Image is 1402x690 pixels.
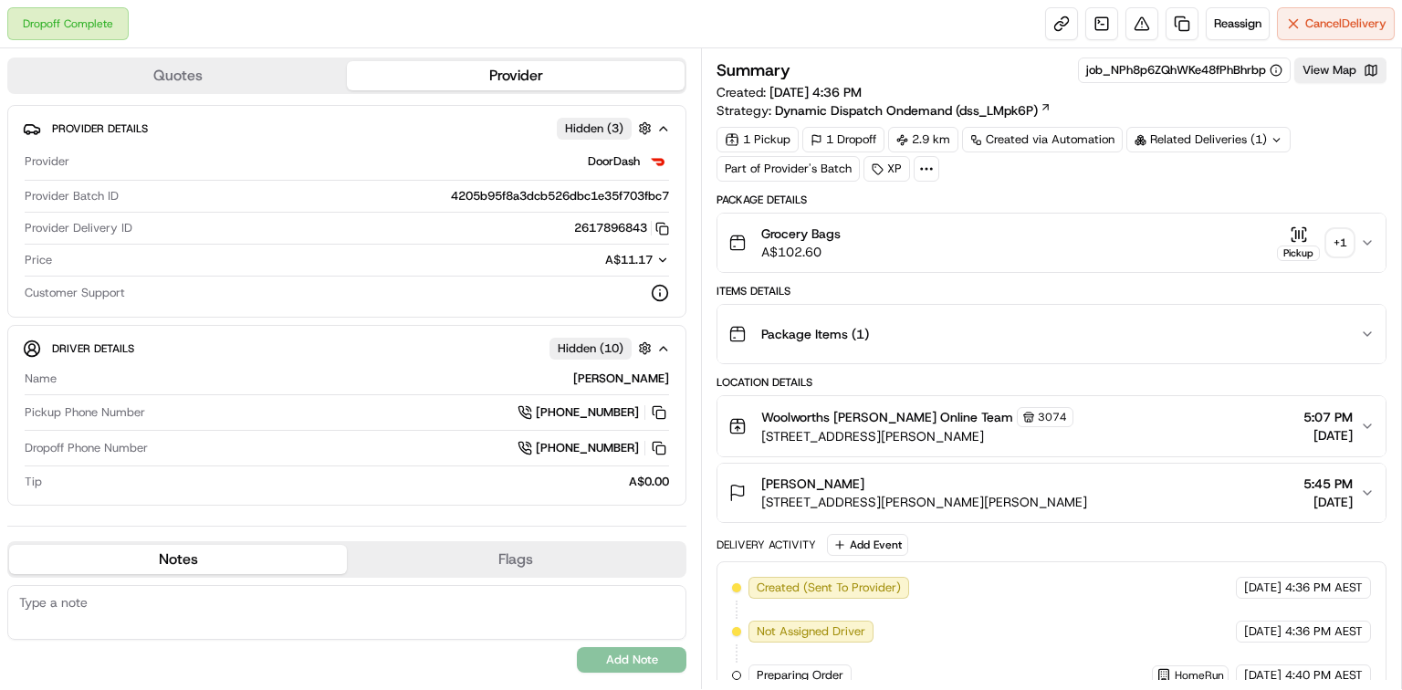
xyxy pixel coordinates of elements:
[64,371,669,387] div: [PERSON_NAME]
[769,84,862,100] span: [DATE] 4:36 PM
[1244,667,1282,684] span: [DATE]
[1294,57,1386,83] button: View Map
[761,243,841,261] span: A$102.60
[518,402,669,423] a: [PHONE_NUMBER]
[565,120,623,137] span: Hidden ( 3 )
[775,101,1051,120] a: Dynamic Dispatch Ondemand (dss_LMpk6P)
[574,220,669,236] button: 2617896843
[888,127,958,152] div: 2.9 km
[1303,493,1353,511] span: [DATE]
[52,341,134,356] span: Driver Details
[536,440,639,456] span: [PHONE_NUMBER]
[1277,225,1320,261] button: Pickup
[25,153,69,170] span: Provider
[802,127,884,152] div: 1 Dropoff
[761,408,1013,426] span: Woolworths [PERSON_NAME] Online Team
[717,83,862,101] span: Created:
[1244,623,1282,640] span: [DATE]
[1285,623,1363,640] span: 4:36 PM AEST
[717,101,1051,120] div: Strategy:
[25,252,52,268] span: Price
[1277,7,1395,40] button: CancelDelivery
[25,285,125,301] span: Customer Support
[25,404,145,421] span: Pickup Phone Number
[23,333,671,363] button: Driver DetailsHidden (10)
[761,427,1073,445] span: [STREET_ADDRESS][PERSON_NAME]
[1303,426,1353,444] span: [DATE]
[9,61,347,90] button: Quotes
[717,193,1386,207] div: Package Details
[451,188,669,204] span: 4205b95f8a3dcb526dbc1e35f703fbc7
[1086,62,1282,78] button: job_NPh8p6ZQhWKe48fPhBhrbp
[717,305,1386,363] button: Package Items (1)
[717,396,1386,456] button: Woolworths [PERSON_NAME] Online Team3074[STREET_ADDRESS][PERSON_NAME]5:07 PM[DATE]
[1277,246,1320,261] div: Pickup
[1327,230,1353,256] div: + 1
[1206,7,1270,40] button: Reassign
[757,667,843,684] span: Preparing Order
[557,117,656,140] button: Hidden (3)
[761,225,841,243] span: Grocery Bags
[1285,580,1363,596] span: 4:36 PM AEST
[1038,410,1067,424] span: 3074
[25,371,57,387] span: Name
[1175,668,1224,683] span: HomeRun
[863,156,910,182] div: XP
[49,474,669,490] div: A$0.00
[508,252,669,268] button: A$11.17
[1303,408,1353,426] span: 5:07 PM
[761,493,1087,511] span: [STREET_ADDRESS][PERSON_NAME][PERSON_NAME]
[25,440,148,456] span: Dropoff Phone Number
[558,340,623,357] span: Hidden ( 10 )
[647,151,669,172] img: doordash_logo_v2.png
[717,214,1386,272] button: Grocery BagsA$102.60Pickup+1
[1305,16,1386,32] span: Cancel Delivery
[347,545,685,574] button: Flags
[1214,16,1261,32] span: Reassign
[717,375,1386,390] div: Location Details
[25,474,42,490] span: Tip
[1244,580,1282,596] span: [DATE]
[52,121,148,136] span: Provider Details
[962,127,1123,152] a: Created via Automation
[549,337,656,360] button: Hidden (10)
[761,475,864,493] span: [PERSON_NAME]
[1303,475,1353,493] span: 5:45 PM
[1126,127,1291,152] div: Related Deliveries (1)
[347,61,685,90] button: Provider
[1277,225,1353,261] button: Pickup+1
[23,113,671,143] button: Provider DetailsHidden (3)
[25,188,119,204] span: Provider Batch ID
[717,538,816,552] div: Delivery Activity
[1285,667,1363,684] span: 4:40 PM AEST
[605,252,653,267] span: A$11.17
[536,404,639,421] span: [PHONE_NUMBER]
[757,580,901,596] span: Created (Sent To Provider)
[775,101,1038,120] span: Dynamic Dispatch Ondemand (dss_LMpk6P)
[25,220,132,236] span: Provider Delivery ID
[717,284,1386,298] div: Items Details
[827,534,908,556] button: Add Event
[588,153,640,170] span: DoorDash
[717,127,799,152] div: 1 Pickup
[518,438,669,458] a: [PHONE_NUMBER]
[717,464,1386,522] button: [PERSON_NAME][STREET_ADDRESS][PERSON_NAME][PERSON_NAME]5:45 PM[DATE]
[761,325,869,343] span: Package Items ( 1 )
[757,623,865,640] span: Not Assigned Driver
[9,545,347,574] button: Notes
[717,62,790,78] h3: Summary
